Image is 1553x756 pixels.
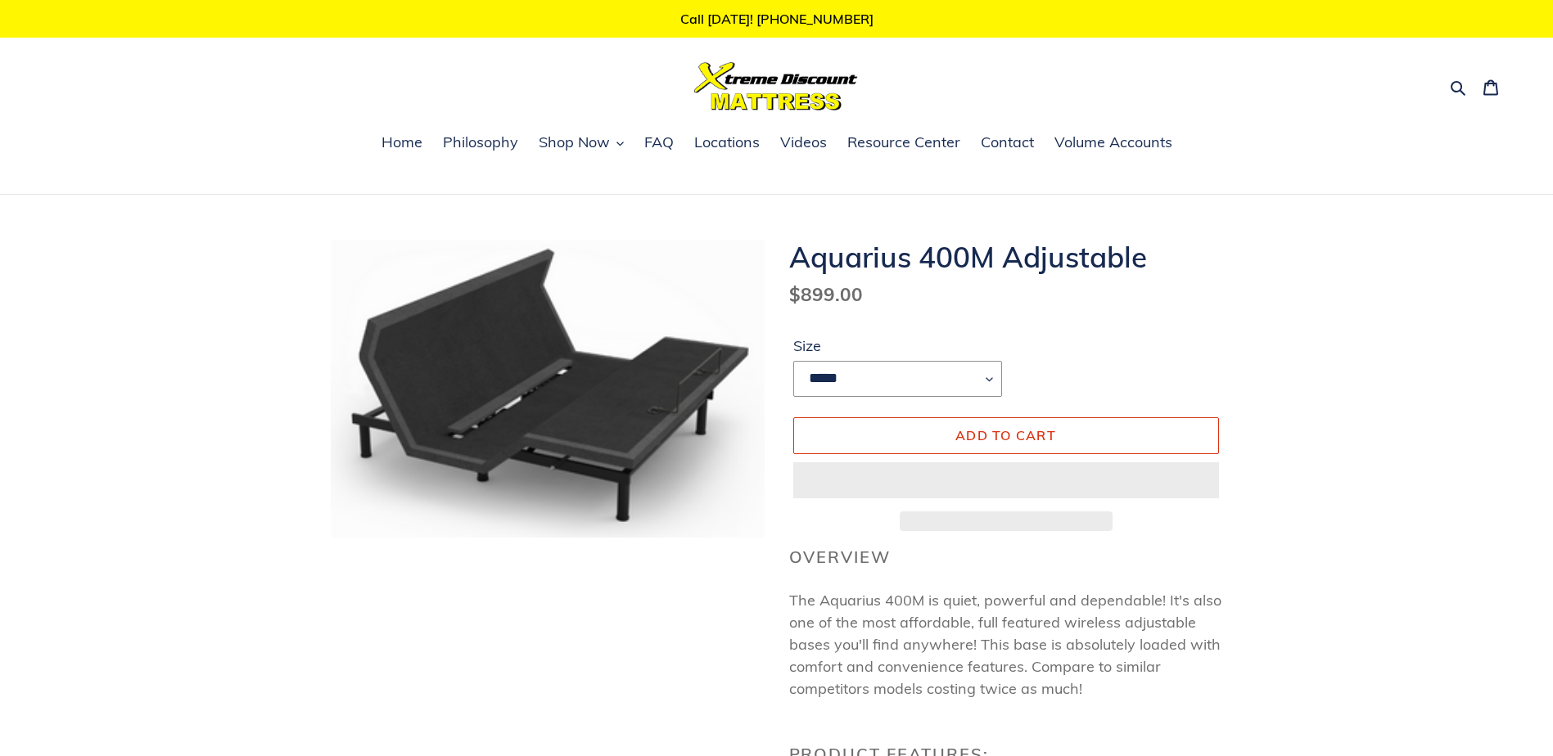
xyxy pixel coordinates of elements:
[981,133,1034,152] span: Contact
[1046,131,1181,155] a: Volume Accounts
[694,133,760,152] span: Locations
[793,335,1002,357] label: Size
[539,133,610,152] span: Shop Now
[772,131,835,155] a: Videos
[793,417,1219,453] button: Add to cart
[435,131,526,155] a: Philosophy
[847,133,960,152] span: Resource Center
[636,131,682,155] a: FAQ
[331,240,765,538] img: Aquarius 400M Adjustable
[530,131,632,155] button: Shop Now
[373,131,431,155] a: Home
[789,547,1223,567] h2: Overview
[686,131,768,155] a: Locations
[694,62,858,110] img: Xtreme Discount Mattress
[789,589,1223,700] p: The Aquarius 400M is quiet, powerful and dependable! It's also one of the most affordable, full f...
[839,131,968,155] a: Resource Center
[973,131,1042,155] a: Contact
[644,133,674,152] span: FAQ
[443,133,518,152] span: Philosophy
[1054,133,1172,152] span: Volume Accounts
[381,133,422,152] span: Home
[955,427,1056,443] span: Add to cart
[789,240,1223,274] h1: Aquarius 400M Adjustable
[780,133,827,152] span: Videos
[789,282,863,306] span: $899.00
